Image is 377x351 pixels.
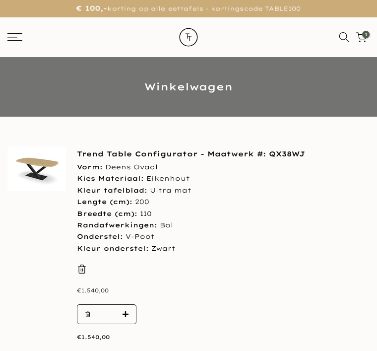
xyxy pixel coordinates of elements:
[77,221,157,229] strong: Randafwerkingen:
[140,210,152,217] span: 110
[171,17,206,57] img: trend-table
[126,232,155,240] span: V-Poot
[77,334,110,341] span: €1.540,00
[12,2,365,15] p: korting op alle eettafels - kortingscode TABLE100
[77,186,147,194] strong: Kleur tafelblad:
[356,32,367,43] a: 1
[77,174,144,182] strong: Kies Materiaal:
[77,163,103,171] strong: Vorm:
[362,31,370,38] span: 1
[150,186,191,194] span: Ultra mat
[105,163,158,171] span: Deens Ovaal
[77,244,149,252] strong: Kleur onderstel:
[146,174,190,182] span: Eikenhout
[160,221,173,229] span: Bol
[77,210,137,217] strong: Breedte (cm):
[77,149,305,159] a: Trend Table Configurator - Maatwerk #: QX38WJ
[1,300,51,350] iframe: toggle-frame
[135,198,149,206] span: 200
[77,286,370,296] div: €1.540,00
[77,232,123,240] strong: Onderstel:
[151,244,176,252] span: Zwart
[7,82,370,92] h1: Winkelwagen
[77,198,132,206] strong: Lengte (cm):
[76,4,108,13] strong: € 100,-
